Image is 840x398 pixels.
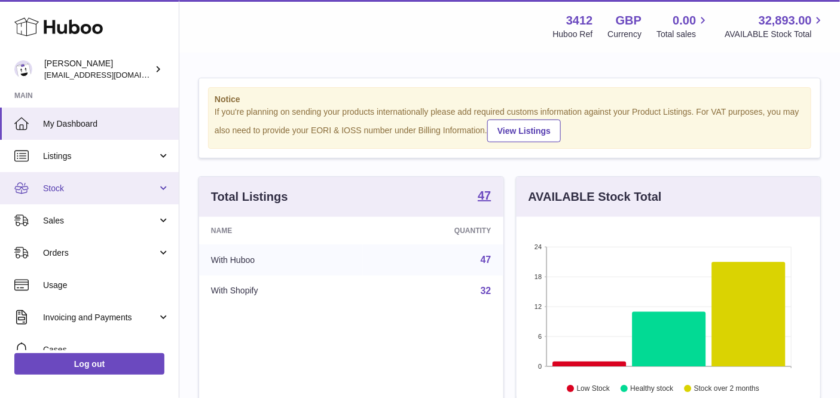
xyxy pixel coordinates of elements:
strong: Notice [215,94,805,105]
h3: Total Listings [211,189,288,205]
text: 18 [534,273,542,280]
text: 6 [538,333,542,340]
text: Healthy stock [630,384,674,393]
a: View Listings [487,120,561,142]
span: 0.00 [673,13,697,29]
text: 12 [534,303,542,310]
th: Quantity [363,217,503,244]
strong: 3412 [566,13,593,29]
span: My Dashboard [43,118,170,130]
span: Total sales [656,29,710,40]
span: AVAILABLE Stock Total [725,29,826,40]
td: With Shopify [199,275,363,307]
span: Cases [43,344,170,356]
span: Listings [43,151,157,162]
text: Low Stock [576,384,610,393]
a: Log out [14,353,164,375]
span: Orders [43,247,157,259]
text: Stock over 2 months [694,384,759,393]
text: 0 [538,363,542,370]
th: Name [199,217,363,244]
h3: AVAILABLE Stock Total [529,189,662,205]
div: [PERSON_NAME] [44,58,152,81]
span: Invoicing and Payments [43,312,157,323]
td: With Huboo [199,244,363,275]
strong: GBP [616,13,642,29]
strong: 47 [478,189,491,201]
a: 32 [481,286,491,296]
span: 32,893.00 [759,13,812,29]
div: If you're planning on sending your products internationally please add required customs informati... [215,106,805,142]
a: 47 [478,189,491,204]
text: 24 [534,243,542,250]
span: [EMAIL_ADDRESS][DOMAIN_NAME] [44,70,176,79]
a: 47 [481,255,491,265]
div: Currency [608,29,642,40]
div: Huboo Ref [553,29,593,40]
span: Usage [43,280,170,291]
a: 0.00 Total sales [656,13,710,40]
img: info@beeble.buzz [14,60,32,78]
span: Stock [43,183,157,194]
a: 32,893.00 AVAILABLE Stock Total [725,13,826,40]
span: Sales [43,215,157,226]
